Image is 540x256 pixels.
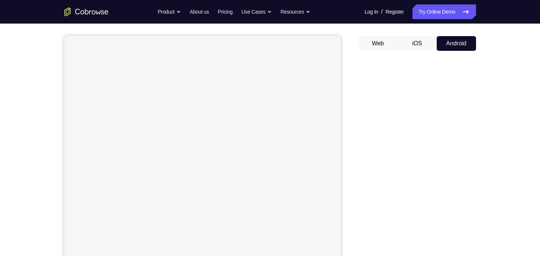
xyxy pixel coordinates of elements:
button: iOS [397,36,437,51]
a: Try Online Demo [412,4,476,19]
button: Product [158,4,181,19]
a: Log In [365,4,378,19]
button: Android [437,36,476,51]
span: / [381,7,383,16]
button: Web [358,36,398,51]
a: Register [386,4,404,19]
button: Use Cases [242,4,272,19]
a: Go to the home page [64,7,108,16]
button: Resources [280,4,310,19]
a: About us [190,4,209,19]
a: Pricing [218,4,232,19]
